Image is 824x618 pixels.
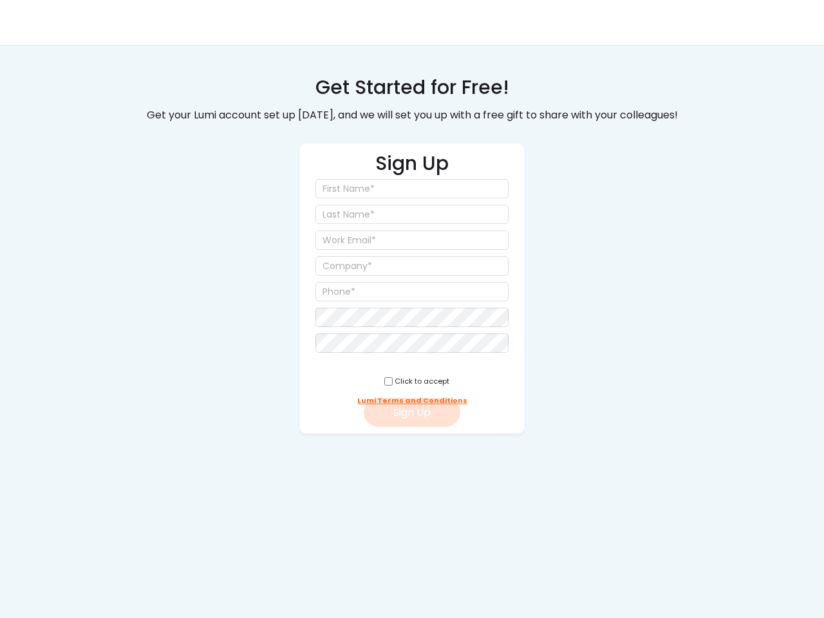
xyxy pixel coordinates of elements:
[315,256,509,276] input: Company*
[395,377,449,386] div: Click to accept
[315,205,509,224] input: Last Name*
[82,12,147,34] img: yH5BAEAAAAALAAAAAABAAEAAAIBRAA7
[357,391,467,411] a: Lumi Terms and Conditions
[315,179,509,198] input: First Name*
[137,106,687,125] div: Get your Lumi account set up [DATE], and we will set you up with a free gift to share with your c...
[315,230,509,250] input: Work Email*
[357,396,467,406] div: Lumi Terms and Conditions
[315,282,509,301] input: Phone*
[375,150,449,179] h2: Sign Up
[364,398,460,427] button: Sign Up
[315,74,509,101] div: Get Started for Free!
